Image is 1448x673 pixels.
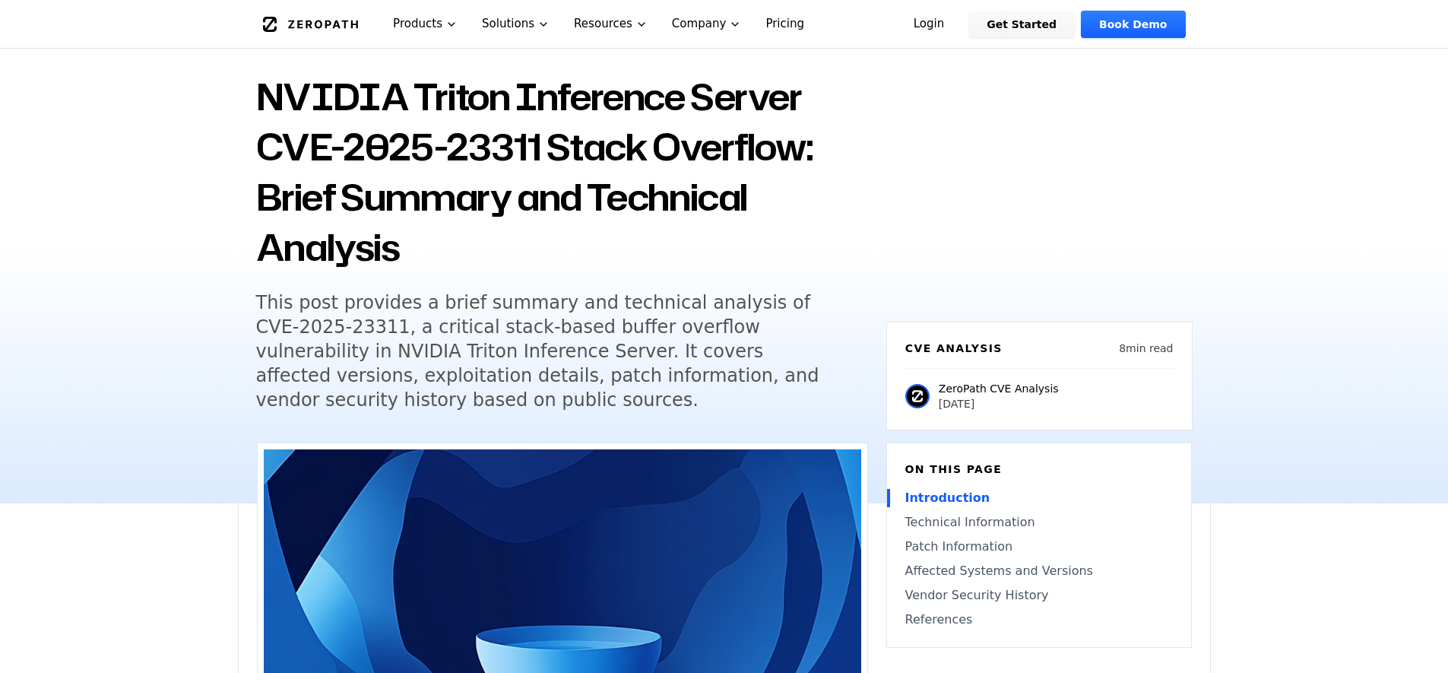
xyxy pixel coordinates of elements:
p: [DATE] [939,396,1059,411]
a: Vendor Security History [905,586,1173,605]
a: References [905,611,1173,629]
h1: NVIDIA Triton Inference Server CVE-2025-23311 Stack Overflow: Brief Summary and Technical Analysis [256,71,868,272]
a: Login [895,11,963,38]
a: Get Started [968,11,1075,38]
a: Book Demo [1081,11,1185,38]
p: ZeroPath CVE Analysis [939,381,1059,396]
a: Introduction [905,489,1173,507]
p: 8 min read [1119,341,1173,356]
h5: This post provides a brief summary and technical analysis of CVE-2025-23311, a critical stack-bas... [256,290,840,412]
a: Affected Systems and Versions [905,562,1173,580]
a: Patch Information [905,538,1173,556]
img: ZeroPath CVE Analysis [905,384,930,408]
h6: On this page [905,462,1173,477]
h6: CVE Analysis [905,341,1003,356]
a: Technical Information [905,513,1173,532]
